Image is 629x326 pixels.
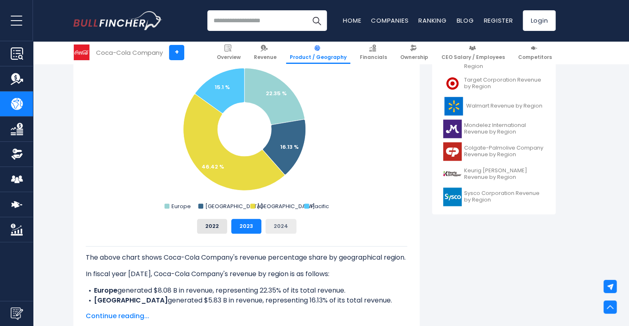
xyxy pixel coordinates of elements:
text: Europe [171,202,191,210]
text: 46.42 % [202,163,224,171]
a: Sysco Corporation Revenue by Region [438,185,549,208]
a: CEO Salary / Employees [438,41,509,64]
span: Product / Geography [290,54,347,61]
a: Product / Geography [286,41,350,64]
span: Target Corporation Revenue by Region [464,77,545,91]
button: 2024 [265,219,296,234]
button: Search [306,10,327,31]
span: Competitors [518,54,552,61]
span: Sysco Corporation Revenue by Region [464,190,545,204]
b: [GEOGRAPHIC_DATA] [94,296,168,305]
text: 15.1 % [215,83,230,91]
span: Revenue [254,54,277,61]
span: Colgate-Palmolive Company Revenue by Region [464,145,545,159]
a: Target Corporation Revenue by Region [438,72,549,95]
img: Ownership [11,148,23,160]
a: Revenue [250,41,280,64]
button: 2022 [197,219,227,234]
span: Costco Wholesale Corporation Revenue by Region [464,49,545,70]
b: [GEOGRAPHIC_DATA] [94,305,168,315]
a: Home [343,16,361,25]
a: Colgate-Palmolive Company Revenue by Region [438,140,549,163]
a: Ownership [397,41,432,64]
button: 2023 [231,219,261,234]
a: Keurig [PERSON_NAME] Revenue by Region [438,163,549,185]
img: CL logo [443,142,462,161]
a: Overview [213,41,244,64]
span: Mondelez International Revenue by Region [464,122,545,136]
li: generated $5.83 B in revenue, representing 16.13% of its total revenue. [86,296,407,305]
img: WMT logo [443,97,464,115]
li: generated $16.77 B in revenue, representing 46.42% of its total revenue. [86,305,407,315]
svg: Coca-Cola Company's Revenue Share by Region [86,47,407,212]
a: Register [483,16,513,25]
span: Financials [360,54,387,61]
span: Continue reading... [86,311,407,321]
span: Walmart Revenue by Region [466,103,542,110]
p: The above chart shows Coca-Cola Company's revenue percentage share by geographical region. [86,253,407,263]
text: Pacific [311,202,329,210]
a: Competitors [514,41,556,64]
div: Coca-Cola Company [96,48,163,57]
p: In fiscal year [DATE], Coca-Cola Company's revenue by region is as follows: [86,269,407,279]
text: [GEOGRAPHIC_DATA] [205,202,263,210]
img: KO logo [74,45,89,60]
a: Financials [356,41,391,64]
span: CEO Salary / Employees [441,54,505,61]
li: generated $8.08 B in revenue, representing 22.35% of its total revenue. [86,286,407,296]
a: + [169,45,184,60]
img: MDLZ logo [443,120,462,138]
a: Go to homepage [73,11,162,30]
a: Walmart Revenue by Region [438,95,549,117]
b: Europe [94,286,117,295]
img: TGT logo [443,74,462,93]
img: Bullfincher logo [73,11,162,30]
span: Overview [217,54,241,61]
a: Companies [371,16,408,25]
a: Login [523,10,556,31]
a: Blog [456,16,474,25]
text: 16.13 % [280,143,299,151]
a: Ranking [418,16,446,25]
img: SYY logo [443,188,462,206]
a: Mondelez International Revenue by Region [438,117,549,140]
span: Ownership [400,54,428,61]
span: Keurig [PERSON_NAME] Revenue by Region [464,167,545,181]
img: KDP logo [443,165,462,183]
text: 22.35 % [266,89,287,97]
text: [GEOGRAPHIC_DATA] [257,202,315,210]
